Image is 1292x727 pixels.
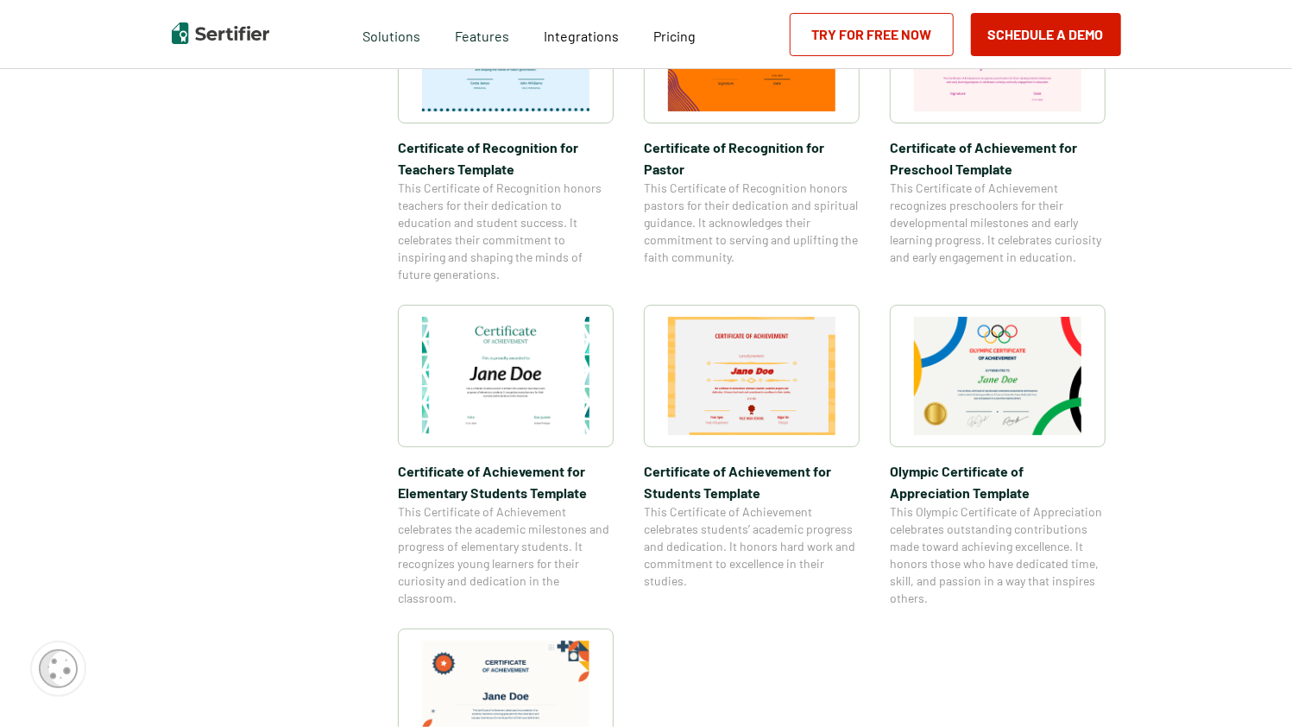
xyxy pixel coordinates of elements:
a: Pricing [653,23,696,45]
span: This Certificate of Recognition honors teachers for their dedication to education and student suc... [398,180,614,283]
span: Features [455,23,509,45]
span: This Certificate of Achievement celebrates students’ academic progress and dedication. It honors ... [644,503,860,590]
span: Olympic Certificate of Appreciation​ Template [890,460,1106,503]
button: Schedule a Demo [971,13,1121,56]
img: Cookie Popup Icon [39,649,78,688]
span: Certificate of Achievement for Students Template [644,460,860,503]
a: Certificate of Achievement for Students TemplateCertificate of Achievement for Students TemplateT... [644,305,860,607]
a: Certificate of Achievement for Elementary Students TemplateCertificate of Achievement for Element... [398,305,614,607]
img: Olympic Certificate of Appreciation​ Template [914,317,1081,435]
span: Certificate of Achievement for Elementary Students Template [398,460,614,503]
a: Try for Free Now [790,13,954,56]
span: Pricing [653,28,696,44]
a: Integrations [544,23,619,45]
span: This Certificate of Achievement celebrates the academic milestones and progress of elementary stu... [398,503,614,607]
a: Olympic Certificate of Appreciation​ TemplateOlympic Certificate of Appreciation​ TemplateThis Ol... [890,305,1106,607]
img: Certificate of Achievement for Elementary Students Template [422,317,589,435]
span: This Certificate of Recognition honors pastors for their dedication and spiritual guidance. It ac... [644,180,860,266]
span: Integrations [544,28,619,44]
img: Certificate of Achievement for Students Template [668,317,835,435]
span: This Olympic Certificate of Appreciation celebrates outstanding contributions made toward achievi... [890,503,1106,607]
span: Certificate of Achievement for Preschool Template [890,136,1106,180]
span: This Certificate of Achievement recognizes preschoolers for their developmental milestones and ea... [890,180,1106,266]
span: Solutions [362,23,420,45]
iframe: Chat Widget [1206,644,1292,727]
span: Certificate of Recognition for Pastor [644,136,860,180]
img: Sertifier | Digital Credentialing Platform [172,22,269,44]
span: Certificate of Recognition for Teachers Template [398,136,614,180]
